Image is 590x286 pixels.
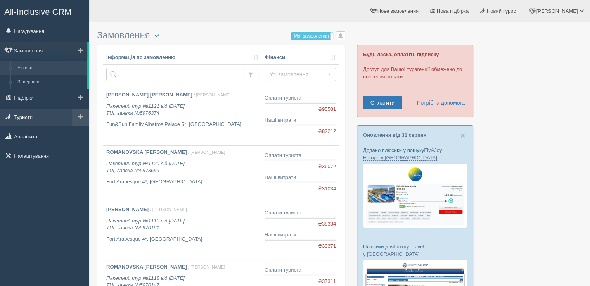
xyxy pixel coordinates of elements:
button: Усі замовлення [265,68,336,81]
a: [PERSON_NAME] / [PERSON_NAME] Пакетний тур №1119 від [DATE]TUI, заявка №5970161 Fort Arabesque 4*... [103,203,261,260]
a: Інформація по замовленню [106,54,258,61]
i: Пакетний тур №1119 від [DATE] TUI, заявка №5970161 [106,218,185,231]
a: Завершені [14,75,87,89]
div: Наші витрати [265,174,336,181]
a: Фінанси [265,54,336,61]
a: Оновлення від 31 серпня [363,132,426,138]
span: [PERSON_NAME] [536,8,578,14]
h3: Замовлення [97,30,345,41]
b: [PERSON_NAME] [PERSON_NAME] [106,92,192,98]
div: Наші витрати [265,231,336,239]
div: Наші витрати [265,117,336,124]
div: Оплати туриста [265,209,336,217]
input: Пошук за номером замовлення, ПІБ або паспортом туриста [106,68,243,81]
div: Оплати туриста [265,152,336,159]
span: ₴82212 [318,128,336,135]
a: All-Inclusive CRM [0,0,89,22]
i: Пакетний тур №1120 від [DATE] TUI, заявка №5973695 [106,160,185,174]
span: ₴37311 [318,278,336,285]
span: ₴36072 [318,163,336,171]
a: Fly&Joy Europe у [GEOGRAPHIC_DATA] [363,147,442,161]
p: Fort Arabesque 4*, [GEOGRAPHIC_DATA] [106,236,258,243]
b: [PERSON_NAME] [106,207,149,212]
span: ₴38334 [318,221,336,228]
label: Мої замовлення [292,32,333,40]
b: Будь ласка, оплатіть підписку [363,52,439,57]
b: ROMANOVSKA [PERSON_NAME] [106,264,187,270]
span: All-Inclusive CRM [4,7,72,17]
p: Додано плюсики у пошуку : [363,146,467,161]
span: / [PERSON_NAME] [188,265,225,269]
span: / [PERSON_NAME] [194,93,230,97]
button: Close [460,131,465,140]
div: Оплати туриста [265,267,336,274]
span: ₴95581 [318,106,336,113]
a: Оплатити [363,96,402,109]
a: [PERSON_NAME] [PERSON_NAME] / [PERSON_NAME] Пакетний тур №1121 від [DATE]TUI, заявка №5976374 Fun... [103,88,261,145]
span: Усі замовлення [270,71,326,78]
p: Fort Arabesque 4*, [GEOGRAPHIC_DATA] [106,178,258,186]
span: ₴31034 [318,185,336,193]
div: Доступ для Вашої турагенції обмежено до внесення оплати [357,45,473,117]
span: Нове замовлення [377,8,419,14]
a: Активні [14,61,87,75]
a: Потрібна допомога [412,96,465,109]
img: fly-joy-de-proposal-crm-for-travel-agency.png [363,163,467,228]
p: Fun&Sun Family Albatros Palace 5*, [GEOGRAPHIC_DATA] [106,121,258,128]
span: Новий турист [487,8,518,14]
span: Нова підбірка [437,8,469,14]
span: / [PERSON_NAME] [188,150,225,155]
a: ROMANOVSKA [PERSON_NAME] / [PERSON_NAME] Пакетний тур №1120 від [DATE]TUI, заявка №5973695 Fort A... [103,146,261,203]
span: ₴33371 [318,243,336,250]
i: Пакетний тур №1121 від [DATE] TUI, заявка №5976374 [106,103,185,116]
a: Luxury Travel у [GEOGRAPHIC_DATA] [363,244,424,257]
b: ROMANOVSKA [PERSON_NAME] [106,149,187,155]
span: / [PERSON_NAME] [150,207,187,212]
div: Оплати туриста [265,95,336,102]
span: × [460,131,465,140]
p: Плюсики для : [363,243,467,258]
